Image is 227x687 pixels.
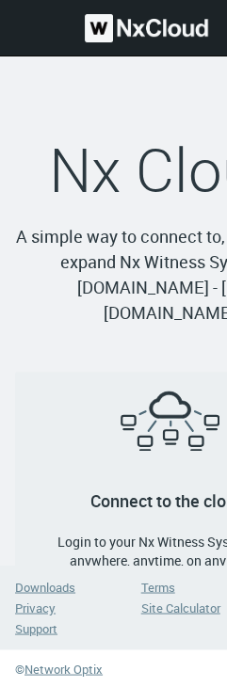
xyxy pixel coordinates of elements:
[141,578,175,595] a: Terms
[15,660,103,679] a: ©Network Optix
[85,14,209,42] img: Nx Cloud logo
[141,599,220,615] a: Site Calculator
[24,660,103,677] span: Network Optix
[15,619,57,636] a: Support
[15,578,75,595] a: Downloads
[15,599,56,615] a: Privacy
